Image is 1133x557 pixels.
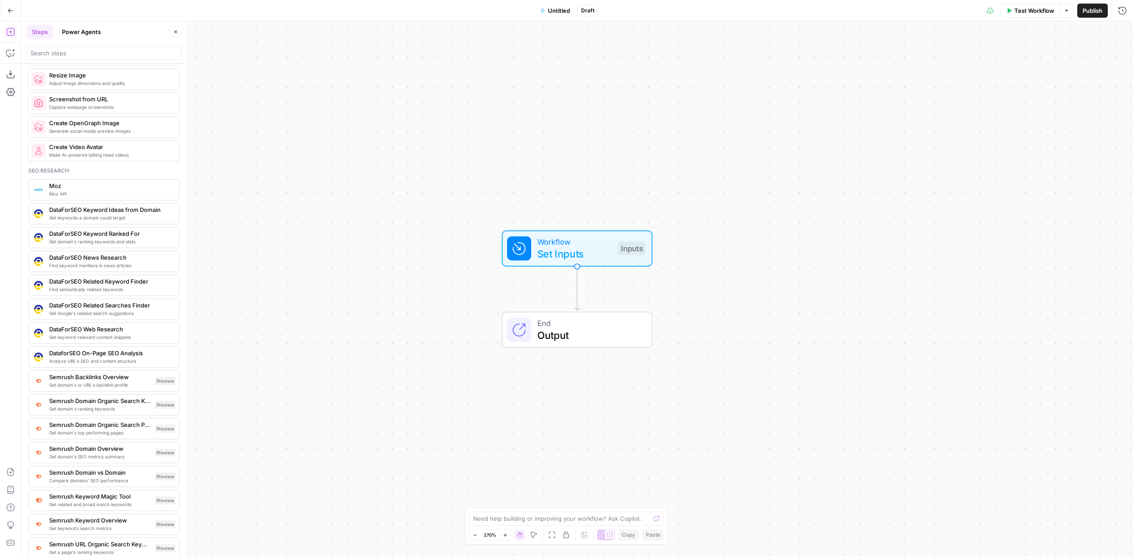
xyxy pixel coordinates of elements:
span: Copy [622,531,635,539]
button: Steps [27,25,53,39]
span: Adjust image dimensions and quality [49,80,172,87]
span: Get keyword-relevant content snippets [49,334,172,341]
img: ey5lt04xp3nqzrimtu8q5fsyor3u [34,544,43,552]
span: Semrush Domain Overview [49,444,151,453]
img: v3j4otw2j2lxnxfkcl44e66h4fup [34,520,43,528]
span: Resize Image [49,71,172,80]
span: Get domain's SEO metrics summary [49,453,151,460]
span: DataForSEO Keyword Ideas from Domain [49,205,172,214]
span: DataforSEO On-Page SEO Analysis [49,349,172,357]
span: Get keywords a domain could target [49,214,172,221]
span: Semrush Domain vs Domain [49,468,151,477]
div: Inputs [618,242,646,255]
span: Output [537,327,640,342]
button: Untitled [535,4,575,18]
div: Preview [155,472,176,480]
button: Copy [618,529,639,541]
span: Compare domains' SEO performance [49,477,151,484]
img: p4kt2d9mz0di8532fmfgvfq6uqa0 [34,401,43,408]
img: rmejigl5z5mwnxpjlfq225817r45 [34,146,43,155]
button: Power Agents [57,25,106,39]
img: y3iv96nwgxbwrvt76z37ug4ox9nv [34,353,43,361]
span: Semrush Backlinks Overview [49,373,151,381]
span: Get keyword’s search metrics [49,525,151,532]
div: Preview [155,377,176,385]
button: Paste [642,529,664,541]
img: 3iojl28do7crl10hh26nxau20pae [34,233,43,242]
img: 9u0p4zbvbrir7uayayktvs1v5eg0 [34,305,43,314]
span: Get Google's related search suggestions [49,310,172,317]
span: Get domain's top performing pages [49,429,151,436]
span: DataForSEO News Research [49,253,172,262]
img: vjoh3p9kohnippxyp1brdnq6ymi1 [34,257,43,266]
span: DataForSEO Keyword Ranked For [49,229,172,238]
button: Publish [1077,4,1108,18]
span: Create Video Avatar [49,142,172,151]
div: Preview [155,544,176,552]
img: 8a3tdog8tf0qdwwcclgyu02y995m [34,496,43,505]
span: Semrush Domain Organic Search Pages [49,420,151,429]
span: Untitled [548,6,570,15]
g: Edge from start to end [575,266,579,310]
span: Semrush Keyword Magic Tool [49,492,151,501]
span: Get domain's ranking keywords [49,405,151,412]
span: Semrush URL Organic Search Keywords [49,540,151,549]
span: Capture webpage screenshots [49,104,172,111]
input: Search steps [31,49,177,58]
span: Screenshot from URL [49,95,172,104]
div: Preview [155,520,176,528]
div: Preview [155,449,176,457]
span: Create OpenGraph Image [49,119,172,127]
span: Publish [1083,6,1102,15]
span: Get related and broad match keywords [49,501,151,508]
span: 170% [484,531,496,538]
div: Seo research [28,167,180,175]
span: DataForSEO Related Searches Finder [49,301,172,310]
span: Semrush Keyword Overview [49,516,151,525]
button: Test Workflow [1001,4,1060,18]
span: Draft [581,7,594,15]
div: WorkflowSet InputsInputs [460,230,694,267]
img: otu06fjiulrdwrqmbs7xihm55rg9 [34,425,43,432]
span: Set Inputs [537,246,612,261]
span: Workflow [537,236,612,248]
img: se7yyxfvbxn2c3qgqs66gfh04cl6 [34,281,43,290]
span: Test Workflow [1014,6,1054,15]
div: EndOutput [460,312,694,348]
span: Find semantically related keywords [49,286,172,293]
span: DataForSEO Web Research [49,325,172,334]
span: Get domain's ranking keywords and stats [49,238,172,245]
span: Generate social media preview images [49,127,172,134]
img: pyizt6wx4h99f5rkgufsmugliyey [34,123,43,131]
span: Make AI-powered talking head videos [49,151,172,158]
img: 4e4w6xi9sjogcjglmt5eorgxwtyu [34,449,43,456]
div: Preview [155,496,176,504]
span: Moz [49,181,172,190]
span: Moz API [49,190,172,197]
span: Paste [646,531,660,539]
span: Analyze URL's SEO and content structure [49,357,172,365]
img: zn8kcn4lc16eab7ly04n2pykiy7x [34,472,43,480]
img: 3lyvnidk9veb5oecvmize2kaffdg [34,377,43,384]
img: qj0lddqgokrswkyaqb1p9cmo0sp5 [34,209,43,218]
span: Get domain's or URL's backlink profile [49,381,151,388]
span: Get a page’s ranking keywords [49,549,151,556]
span: End [537,317,640,329]
div: Preview [155,401,176,409]
span: DataForSEO Related Keyword Finder [49,277,172,286]
img: 3hnddut9cmlpnoegpdll2wmnov83 [34,329,43,338]
span: Find keyword mentions in news articles [49,262,172,269]
span: Semrush Domain Organic Search Keywords [49,396,151,405]
div: Preview [155,425,176,433]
